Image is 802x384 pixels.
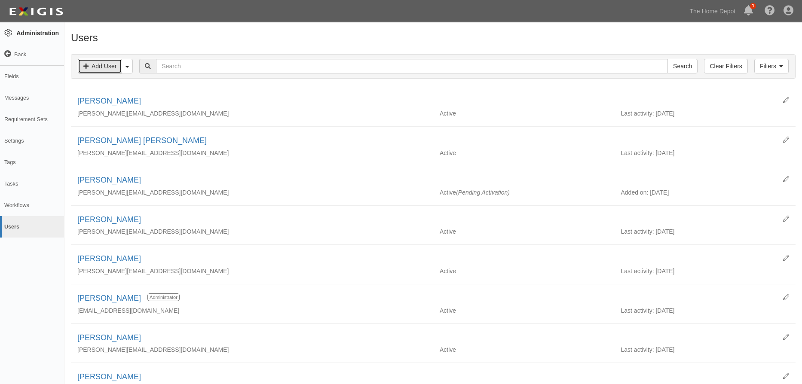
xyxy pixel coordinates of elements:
div: Cathy Copeland [77,96,141,107]
div: Last activity: [DATE] [615,109,796,118]
div: Active [433,109,615,118]
i: (Pending Activation) [456,189,510,196]
div: Last activity: [DATE] [615,267,796,275]
a: [PERSON_NAME] [77,254,141,263]
input: Search [667,59,698,73]
a: [PERSON_NAME] [77,333,141,342]
div: Danielle Stidham [77,175,141,186]
div: danielle_stidham@homedepot.com [77,188,427,197]
input: Search [156,59,668,73]
div: Last activity: [DATE] [615,149,796,157]
a: [PERSON_NAME] [77,215,141,224]
div: Added on: [DATE] [615,188,796,197]
div: Active [433,188,615,197]
div: Connor Reichert [77,135,207,146]
div: connor_reichert@homedepot.com [77,149,427,157]
a: Clear Filters [704,59,747,73]
a: Edit User [777,96,789,104]
strong: Administration [16,30,59,37]
div: joshua_mccullan@homedepot.com [77,345,427,354]
a: Edit User [777,372,789,380]
div: cathy_copeland@homedepot.com [77,109,427,118]
div: Active [433,227,615,236]
a: Edit User [777,135,789,144]
div: Jin Li [77,293,180,304]
img: logo-5460c22ac91f19d4615b14bd174203de0afe785f0fc80cf4dbbc73dc1793850b.png [6,4,66,19]
div: Active [433,306,615,315]
div: jin_li@homedepot.com [77,306,427,315]
a: [PERSON_NAME] [77,372,141,381]
a: Edit User [777,175,789,183]
a: The Home Depot [686,3,740,20]
a: Edit User [777,293,789,302]
a: [PERSON_NAME] [77,176,141,184]
div: Last activity: [DATE] [615,227,796,236]
div: Kelly Hoyt [77,372,141,383]
div: Hannah Hinze [77,253,141,265]
div: david_dobson@homedepot.com [77,227,427,236]
a: Edit User [777,214,789,223]
div: Joshua_McCullan [77,332,141,344]
a: Filters [754,59,789,73]
div: hannah_e_hinze@homedepot.com [77,267,427,275]
div: David Dobson [77,214,141,226]
a: [PERSON_NAME] [77,97,141,105]
a: Edit User [777,253,789,262]
div: Active [433,149,615,157]
h3: Users [71,32,98,43]
div: Last activity: [DATE] [615,345,796,354]
a: Add User [78,59,122,73]
a: [PERSON_NAME] [PERSON_NAME] [77,136,207,145]
a: Edit User [777,332,789,341]
i: Help Center - Complianz [765,6,775,16]
div: Active [433,345,615,354]
span: Administrator [147,293,180,301]
div: Active [433,267,615,275]
div: Last activity: [DATE] [615,306,796,315]
a: [PERSON_NAME] [77,294,141,302]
